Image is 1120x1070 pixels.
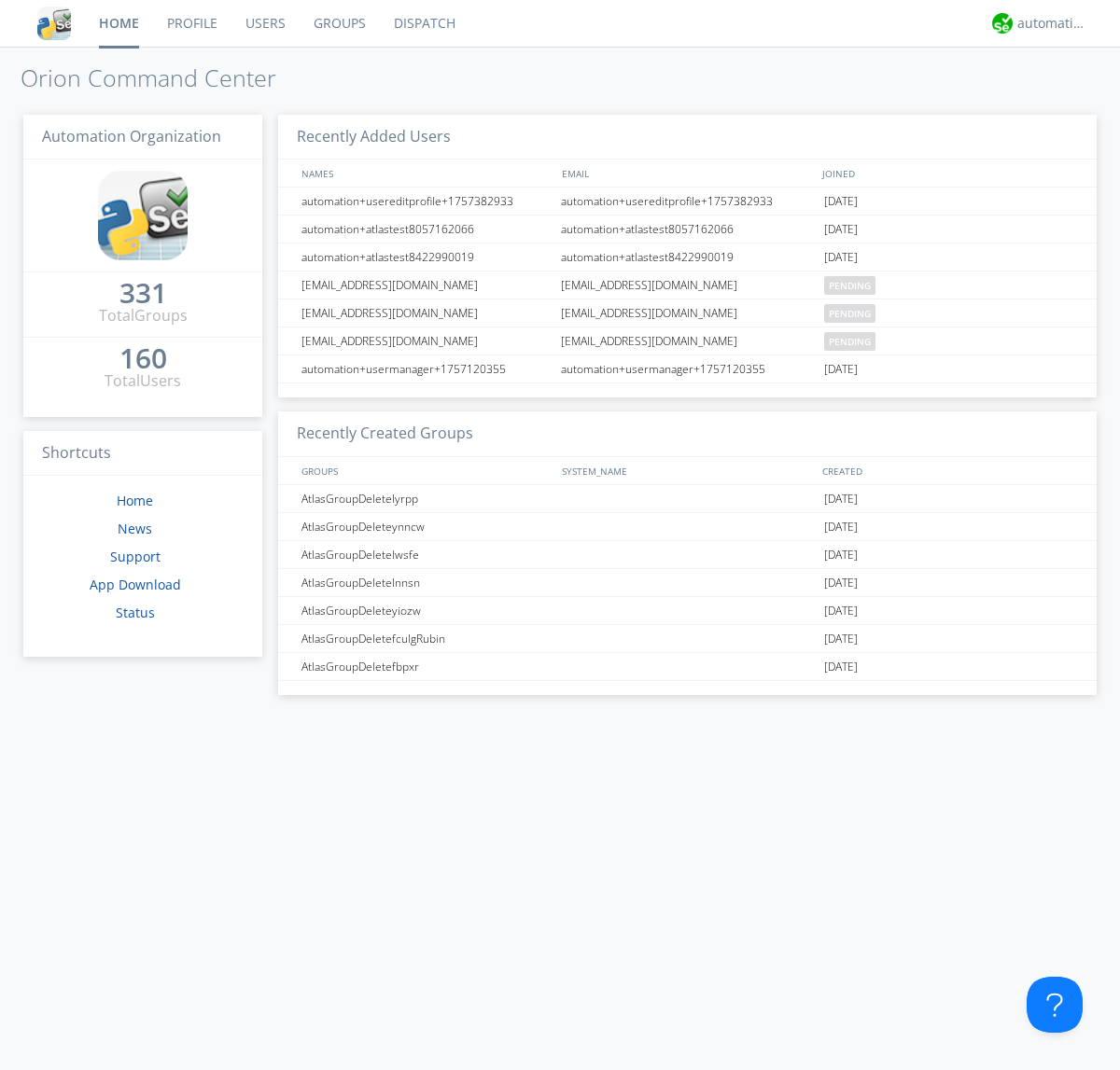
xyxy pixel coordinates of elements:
[824,597,858,625] span: [DATE]
[297,243,555,271] div: automation+atlastest8422990019
[824,355,858,383] span: [DATE]
[117,492,153,509] a: Home
[297,485,555,512] div: AtlasGroupDeletelyrpp
[297,215,555,243] div: automation+atlastest8057162066
[556,327,819,354] div: [EMAIL_ADDRESS][DOMAIN_NAME]
[37,7,71,40] img: cddb5a64eb264b2086981ab96f4c1ba7
[278,299,1097,327] a: [EMAIL_ADDRESS][DOMAIN_NAME][EMAIL_ADDRESS][DOMAIN_NAME]pending
[119,349,167,370] a: 160
[818,160,1079,187] div: JOINED
[824,513,858,541] span: [DATE]
[278,653,1097,681] a: AtlasGroupDeletefbpxr[DATE]
[556,215,819,243] div: automation+atlastest8057162066
[1027,977,1083,1033] iframe: Toggle Customer Support
[278,485,1097,513] a: AtlasGroupDeletelyrpp[DATE]
[824,485,858,513] span: [DATE]
[110,548,161,565] a: Support
[119,284,167,302] div: 331
[556,188,819,215] div: automation+usereditprofile+1757382933
[824,215,858,243] span: [DATE]
[556,299,819,327] div: [EMAIL_ADDRESS][DOMAIN_NAME]
[297,355,555,382] div: automation+usermanager+1757120355
[297,625,555,652] div: AtlasGroupDeletefculgRubin
[278,569,1097,597] a: AtlasGroupDeletelnnsn[DATE]
[824,276,875,295] span: pending
[297,299,555,327] div: [EMAIL_ADDRESS][DOMAIN_NAME]
[824,653,858,681] span: [DATE]
[824,332,875,351] span: pending
[90,576,181,593] a: App Download
[23,431,262,477] h3: Shortcuts
[297,188,555,215] div: automation+usereditprofile+1757382933
[98,171,188,260] img: cddb5a64eb264b2086981ab96f4c1ba7
[278,271,1097,299] a: [EMAIL_ADDRESS][DOMAIN_NAME][EMAIL_ADDRESS][DOMAIN_NAME]pending
[119,349,167,368] div: 160
[278,513,1097,541] a: AtlasGroupDeleteynncw[DATE]
[556,271,819,299] div: [EMAIL_ADDRESS][DOMAIN_NAME]
[118,520,152,537] a: News
[824,569,858,597] span: [DATE]
[824,625,858,653] span: [DATE]
[278,541,1097,569] a: AtlasGroupDeletelwsfe[DATE]
[556,355,819,382] div: automation+usermanager+1757120355
[278,597,1097,625] a: AtlasGroupDeleteyiozw[DATE]
[278,327,1097,355] a: [EMAIL_ADDRESS][DOMAIN_NAME][EMAIL_ADDRESS][DOMAIN_NAME]pending
[297,653,555,680] div: AtlasGroupDeletefbpxr
[42,126,221,146] span: Automation Organization
[556,243,819,271] div: automation+atlastest8422990019
[818,457,1079,484] div: CREATED
[297,457,553,484] div: GROUPS
[297,271,555,299] div: [EMAIL_ADDRESS][DOMAIN_NAME]
[278,355,1097,383] a: automation+usermanager+1757120355automation+usermanager+1757120355[DATE]
[278,115,1097,160] h3: Recently Added Users
[278,188,1097,215] a: automation+usereditprofile+1757382933automation+usereditprofile+1757382933[DATE]
[278,215,1097,243] a: automation+atlastest8057162066automation+atlastest8057162066[DATE]
[297,569,555,596] div: AtlasGroupDeletelnnsn
[297,541,555,568] div: AtlasGroupDeletelwsfe
[278,243,1097,271] a: automation+atlastest8422990019automation+atlastest8422990019[DATE]
[824,304,875,323] span: pending
[824,243,858,271] span: [DATE]
[278,625,1097,653] a: AtlasGroupDeletefculgRubin[DATE]
[278,411,1097,457] h3: Recently Created Groups
[297,513,555,540] div: AtlasGroupDeleteynncw
[992,13,1013,34] img: d2d01cd9b4174d08988066c6d424eccd
[297,327,555,354] div: [EMAIL_ADDRESS][DOMAIN_NAME]
[105,370,181,392] div: Total Users
[1017,14,1087,33] div: automation+atlas
[824,541,858,569] span: [DATE]
[297,160,553,187] div: NAMES
[99,305,188,327] div: Total Groups
[119,284,167,305] a: 331
[297,597,555,624] div: AtlasGroupDeleteyiozw
[557,457,818,484] div: SYSTEM_NAME
[824,188,858,215] span: [DATE]
[116,604,155,621] a: Status
[557,160,818,187] div: EMAIL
